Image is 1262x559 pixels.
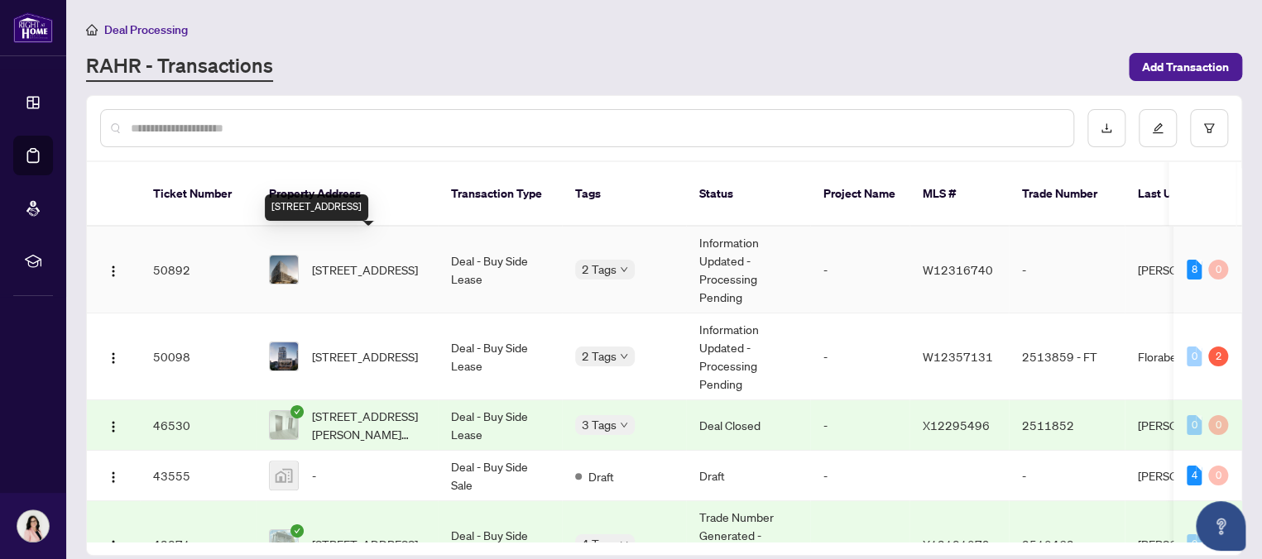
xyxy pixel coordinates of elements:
span: [STREET_ADDRESS][PERSON_NAME][PERSON_NAME] [312,407,425,443]
button: edit [1139,109,1177,147]
div: [STREET_ADDRESS] [265,194,368,221]
button: download [1087,109,1125,147]
th: Last Updated By [1125,162,1249,227]
span: [STREET_ADDRESS] [312,347,418,365]
span: down [620,265,628,274]
a: RAHR - Transactions [86,52,273,82]
th: Property Address [256,162,438,227]
img: thumbnail-img [270,256,298,284]
td: - [1009,227,1125,313]
img: thumbnail-img [270,530,298,558]
span: X12181079 [923,537,990,552]
td: Deal - Buy Side Lease [438,400,562,451]
img: Logo [107,420,120,433]
div: 0 [1208,466,1228,485]
span: filter [1203,122,1215,134]
span: check-circle [290,405,304,418]
span: edit [1152,122,1164,134]
img: thumbnail-img [270,342,298,370]
td: - [810,313,909,400]
th: Tags [562,162,686,227]
img: Logo [107,351,120,365]
img: Logo [107,265,120,278]
span: 3 Tags [582,415,617,434]
button: Open asap [1196,501,1245,551]
span: check-circle [290,524,304,537]
span: Draft [588,467,614,485]
td: - [810,451,909,501]
button: filter [1190,109,1228,147]
th: Trade Number [1009,162,1125,227]
span: Deal Processing [104,22,188,37]
img: Logo [107,539,120,552]
td: [PERSON_NAME] [1125,451,1249,501]
img: Profile Icon [17,510,49,542]
td: 50098 [140,313,256,400]
span: W12316740 [923,262,993,277]
td: - [810,400,909,451]
span: 4 Tags [582,534,617,553]
td: 46530 [140,400,256,451]
td: - [810,227,909,313]
span: 2 Tags [582,346,617,365]
th: Project Name [810,162,909,227]
div: 0 [1187,534,1202,554]
img: thumbnail-img [270,411,298,439]
button: Add Transaction [1129,53,1242,81]
th: Status [686,162,810,227]
div: 2 [1208,346,1228,366]
td: - [1009,451,1125,501]
div: 4 [1187,466,1202,485]
td: Deal - Buy Side Lease [438,227,562,313]
td: Deal - Buy Side Sale [438,451,562,501]
td: 50892 [140,227,256,313]
th: Transaction Type [438,162,562,227]
div: 0 [1187,415,1202,435]
td: [PERSON_NAME] [1125,400,1249,451]
button: Logo [100,531,127,557]
button: Logo [100,412,127,438]
span: X12295496 [923,418,990,432]
span: down [620,421,628,429]
td: Draft [686,451,810,501]
span: down [620,352,628,361]
span: [STREET_ADDRESS] [312,260,418,279]
th: MLS # [909,162,1009,227]
td: Florabelle Tabije [1125,313,1249,400]
img: logo [13,12,53,43]
span: - [312,466,316,485]
button: Logo [100,343,127,370]
div: 0 [1208,415,1228,435]
td: 2513859 - FT [1009,313,1125,400]
td: Deal Closed [686,400,810,451]
img: thumbnail-img [270,461,298,490]
td: 2511852 [1009,400,1125,451]
span: W12357131 [923,349,993,364]
div: 0 [1208,260,1228,279]
span: home [86,24,98,36]
th: Ticket Number [140,162,256,227]
span: down [620,540,628,548]
span: Add Transaction [1142,54,1229,80]
span: download [1101,122,1112,134]
td: Information Updated - Processing Pending [686,227,810,313]
td: Deal - Buy Side Lease [438,313,562,400]
span: [STREET_ADDRESS] [312,535,418,553]
div: 0 [1187,346,1202,366]
button: Logo [100,256,127,283]
td: 43555 [140,451,256,501]
td: Information Updated - Processing Pending [686,313,810,400]
img: Logo [107,471,120,484]
td: [PERSON_NAME] [1125,227,1249,313]
button: Logo [100,462,127,489]
div: 8 [1187,260,1202,279]
span: 2 Tags [582,260,617,279]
